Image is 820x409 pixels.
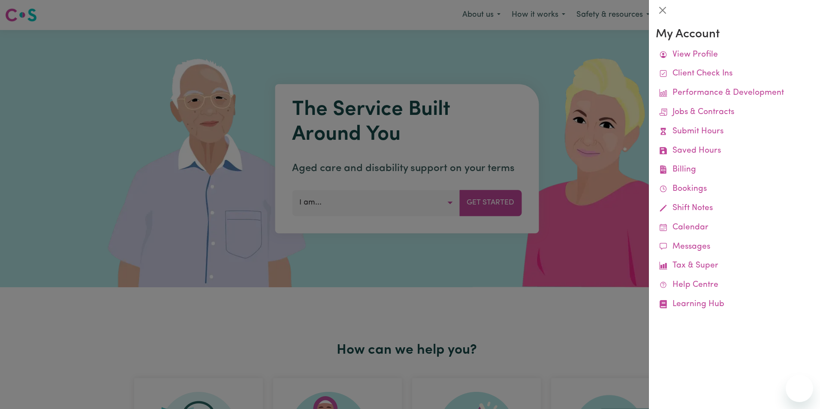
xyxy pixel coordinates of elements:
[656,141,813,161] a: Saved Hours
[656,199,813,218] a: Shift Notes
[656,238,813,257] a: Messages
[656,180,813,199] a: Bookings
[656,64,813,84] a: Client Check Ins
[656,276,813,295] a: Help Centre
[656,27,813,42] h3: My Account
[656,160,813,180] a: Billing
[656,256,813,276] a: Tax & Super
[656,103,813,122] a: Jobs & Contracts
[656,84,813,103] a: Performance & Development
[656,3,669,17] button: Close
[786,375,813,402] iframe: Button to launch messaging window
[656,122,813,141] a: Submit Hours
[656,295,813,314] a: Learning Hub
[656,45,813,65] a: View Profile
[656,218,813,238] a: Calendar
